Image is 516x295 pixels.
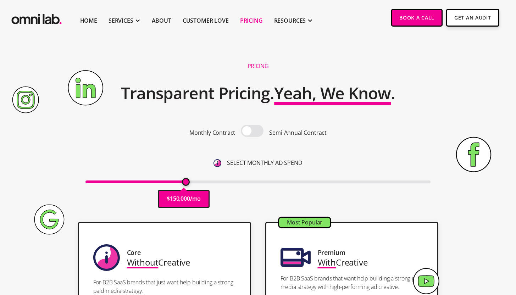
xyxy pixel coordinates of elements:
p: $ [167,194,170,204]
div: Creative [318,257,368,267]
a: Book a Call [391,9,443,27]
p: Monthly Contract [189,128,235,138]
span: With [318,256,336,268]
div: RESOURCES [274,16,306,25]
p: 150,000 [170,194,190,204]
p: For B2B SaaS brands that want help building a strong paid media strategy with high-performing ad ... [281,274,423,291]
a: Get An Audit [446,9,499,27]
a: About [152,16,171,25]
a: Home [80,16,97,25]
a: Customer Love [183,16,229,25]
iframe: Chat Widget [481,261,516,295]
span: Without [127,256,159,268]
p: /mo [190,194,201,204]
div: Premium [318,248,345,257]
h1: Pricing [248,62,269,70]
img: 6410812402e99d19b372aa32_omni-nav-info.svg [213,159,221,167]
div: Most Popular [279,218,330,227]
div: Core [127,248,141,257]
a: Pricing [240,16,263,25]
div: SERVICES [109,16,133,25]
p: SELECT MONTHLY AD SPEND [227,158,302,168]
p: Semi-Annual Contract [269,128,327,138]
a: home [10,9,63,26]
img: Omni Lab: B2B SaaS Demand Generation Agency [10,9,63,26]
p: For B2B SaaS brands that just want help building a strong paid media strategy. [93,278,236,295]
h2: Transparent Pricing. . [121,79,395,107]
span: Yeah, We Know [274,82,391,104]
div: Creative [127,257,190,267]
